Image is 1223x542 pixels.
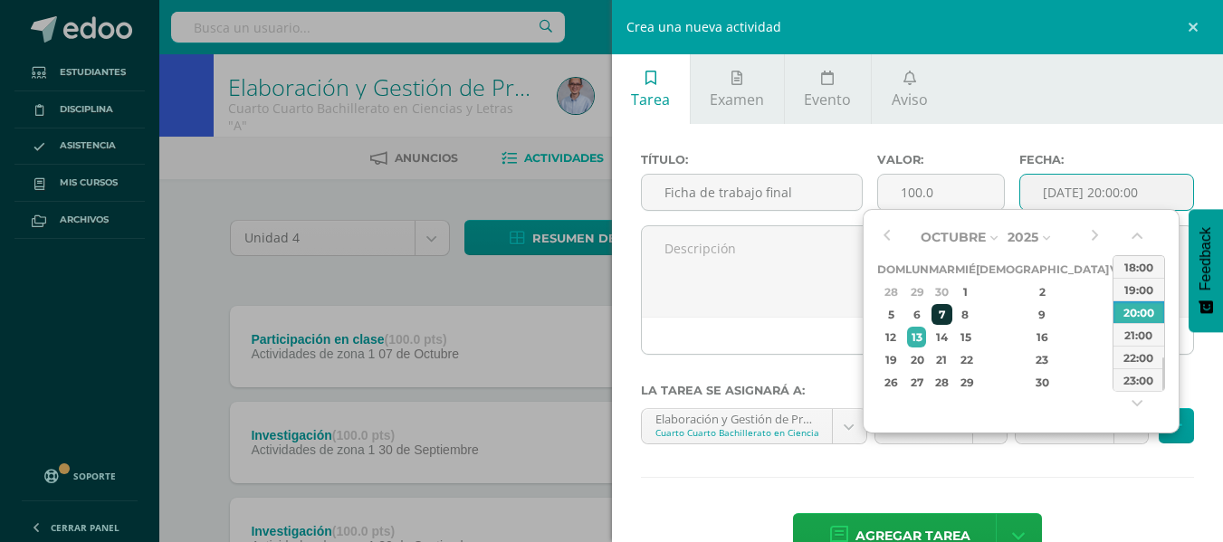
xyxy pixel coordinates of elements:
div: Elaboración y Gestión de Proyectos 'A' [655,409,818,426]
th: Dom [877,258,905,281]
div: 2 [989,281,1096,302]
th: Vie [1109,258,1130,281]
div: 12 [880,327,903,347]
div: 5 [880,304,903,325]
a: Elaboración y Gestión de Proyectos 'A'Cuarto Cuarto Bachillerato en Ciencias y Letras [642,409,866,443]
div: 15 [957,327,973,347]
div: 30 [989,372,1096,393]
div: 29 [907,281,926,302]
div: 14 [932,327,952,347]
input: Puntos máximos [878,175,1004,210]
div: 6 [907,304,926,325]
label: La tarea se asignará a: [641,384,1195,397]
span: Feedback [1198,227,1214,290]
span: 2025 [1008,229,1038,245]
div: 7 [932,304,952,325]
div: 16 [989,327,1096,347]
div: 21:00 [1113,323,1164,346]
div: 19:00 [1113,278,1164,300]
div: 28 [880,281,903,302]
div: 30 [932,281,952,302]
div: 3 [1111,281,1127,302]
th: Mié [955,258,976,281]
span: Examen [710,90,764,109]
div: 13 [907,327,926,347]
div: 22 [957,349,973,370]
input: Título [642,175,862,210]
div: 28 [932,372,952,393]
div: 22:00 [1113,346,1164,368]
div: 31 [1111,372,1127,393]
div: 10 [1111,304,1127,325]
th: Lun [905,258,929,281]
button: Feedback - Mostrar encuesta [1189,209,1223,332]
div: 9 [989,304,1096,325]
a: Aviso [872,54,947,124]
div: 20:00 [1113,300,1164,323]
div: 24 [1111,349,1127,370]
a: Tarea [612,54,690,124]
div: 27 [907,372,926,393]
span: Aviso [892,90,928,109]
div: 18:00 [1113,255,1164,278]
a: Evento [785,54,871,124]
span: Evento [804,90,851,109]
div: 23:00 [1113,368,1164,391]
div: 17 [1111,327,1127,347]
label: Título: [641,153,863,166]
label: Valor: [877,153,1005,166]
label: Fecha: [1019,153,1194,166]
input: Fecha de entrega [1020,175,1193,210]
div: 26 [880,372,903,393]
div: 8 [957,304,973,325]
div: 23 [989,349,1096,370]
th: Mar [929,258,955,281]
span: Octubre [921,229,986,245]
th: [DEMOGRAPHIC_DATA] [976,258,1109,281]
a: Examen [691,54,784,124]
div: 1 [957,281,973,302]
div: Cuarto Cuarto Bachillerato en Ciencias y Letras [655,426,818,439]
div: 19 [880,349,903,370]
div: 20 [907,349,926,370]
div: 21 [932,349,952,370]
span: Tarea [631,90,670,109]
div: 29 [957,372,973,393]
